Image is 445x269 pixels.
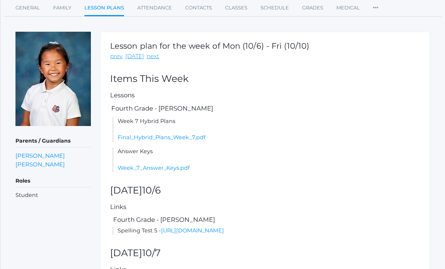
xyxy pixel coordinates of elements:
[112,227,420,235] li: Spelling Test 5 -
[112,148,420,172] li: Answer Keys
[110,52,123,61] a: prev
[15,191,91,200] li: Student
[110,42,309,50] h1: Lesson plan for the week of Mon (10/6) - Fri (10/10)
[185,0,212,15] a: Contacts
[110,92,420,98] h5: Lessons
[336,0,360,15] a: Medical
[110,248,420,258] h2: [DATE]
[118,164,190,171] a: Week_7_Answer_Keys.pdf
[142,184,161,196] span: 10/6
[15,175,91,188] h5: Roles
[110,105,420,112] h5: Fourth Grade - [PERSON_NAME]
[15,135,91,148] h5: Parents / Guardians
[112,216,420,223] h5: Fourth Grade - [PERSON_NAME]
[15,32,91,126] img: Lila Lau
[15,0,40,15] a: General
[15,151,65,160] a: [PERSON_NAME]
[110,203,420,210] h5: Links
[261,0,289,15] a: Schedule
[225,0,247,15] a: Classes
[53,0,71,15] a: Family
[161,227,224,234] a: [URL][DOMAIN_NAME]
[125,52,144,61] a: [DATE]
[147,52,159,61] a: next
[15,160,65,169] a: [PERSON_NAME]
[137,0,172,15] a: Attendance
[84,0,124,17] a: Lesson Plans
[142,247,161,258] span: 10/7
[302,0,323,15] a: Grades
[112,117,420,142] li: Week 7 Hybrid Plans
[118,134,206,141] a: Final_Hybrid_Plans_Week_7.pdf
[110,185,420,196] h2: [DATE]
[110,74,420,84] h2: Items This Week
